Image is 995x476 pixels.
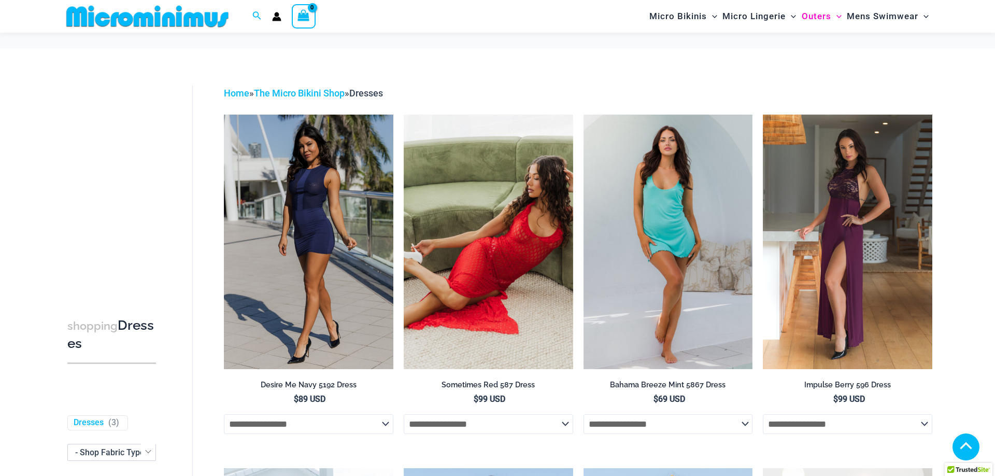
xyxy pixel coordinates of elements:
a: Search icon link [252,10,262,23]
a: Micro LingerieMenu ToggleMenu Toggle [720,3,799,30]
a: Impulse Berry 596 Dress [763,380,932,394]
span: Micro Bikinis [649,3,707,30]
span: - Shop Fabric Type [68,444,155,460]
h2: Bahama Breeze Mint 5867 Dress [584,380,753,390]
a: OutersMenu ToggleMenu Toggle [799,3,844,30]
span: - Shop Fabric Type [75,447,145,457]
span: Dresses [349,88,383,99]
a: Account icon link [272,12,281,21]
bdi: 69 USD [653,394,685,404]
span: shopping [67,319,118,332]
a: Mens SwimwearMenu ToggleMenu Toggle [844,3,931,30]
h2: Impulse Berry 596 Dress [763,380,932,390]
a: Desire Me Navy 5192 Dress [224,380,393,394]
bdi: 99 USD [833,394,865,404]
a: Sometimes Red 587 Dress 10Sometimes Red 587 Dress 09Sometimes Red 587 Dress 09 [404,115,573,369]
span: Mens Swimwear [847,3,918,30]
img: Sometimes Red 587 Dress 10 [404,115,573,369]
span: - Shop Fabric Type [67,444,156,461]
h2: Sometimes Red 587 Dress [404,380,573,390]
img: Desire Me Navy 5192 Dress 11 [224,115,393,369]
span: Menu Toggle [786,3,796,30]
h2: Desire Me Navy 5192 Dress [224,380,393,390]
a: The Micro Bikini Shop [254,88,345,99]
span: $ [653,394,658,404]
a: Sometimes Red 587 Dress [404,380,573,394]
span: Menu Toggle [707,3,717,30]
img: Bahama Breeze Mint 5867 Dress 01 [584,115,753,369]
span: » » [224,88,383,99]
span: Micro Lingerie [722,3,786,30]
a: Micro BikinisMenu ToggleMenu Toggle [647,3,720,30]
span: Outers [802,3,831,30]
a: Dresses [74,417,104,428]
a: View Shopping Cart, empty [292,4,316,28]
img: MM SHOP LOGO FLAT [62,5,233,28]
bdi: 99 USD [474,394,505,404]
iframe: TrustedSite Certified [67,77,161,285]
span: $ [474,394,478,404]
img: Impulse Berry 596 Dress 02 [763,115,932,369]
span: $ [294,394,298,404]
a: Home [224,88,249,99]
h3: Dresses [67,317,156,353]
a: Impulse Berry 596 Dress 02Impulse Berry 596 Dress 03Impulse Berry 596 Dress 03 [763,115,932,369]
span: ( ) [108,417,119,428]
nav: Site Navigation [645,2,933,31]
a: Bahama Breeze Mint 5867 Dress 01Bahama Breeze Mint 5867 Dress 03Bahama Breeze Mint 5867 Dress 03 [584,115,753,369]
a: Desire Me Navy 5192 Dress 11Desire Me Navy 5192 Dress 09Desire Me Navy 5192 Dress 09 [224,115,393,369]
span: $ [833,394,838,404]
a: Bahama Breeze Mint 5867 Dress [584,380,753,394]
span: Menu Toggle [918,3,929,30]
span: 3 [111,417,116,427]
bdi: 89 USD [294,394,325,404]
span: Menu Toggle [831,3,842,30]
